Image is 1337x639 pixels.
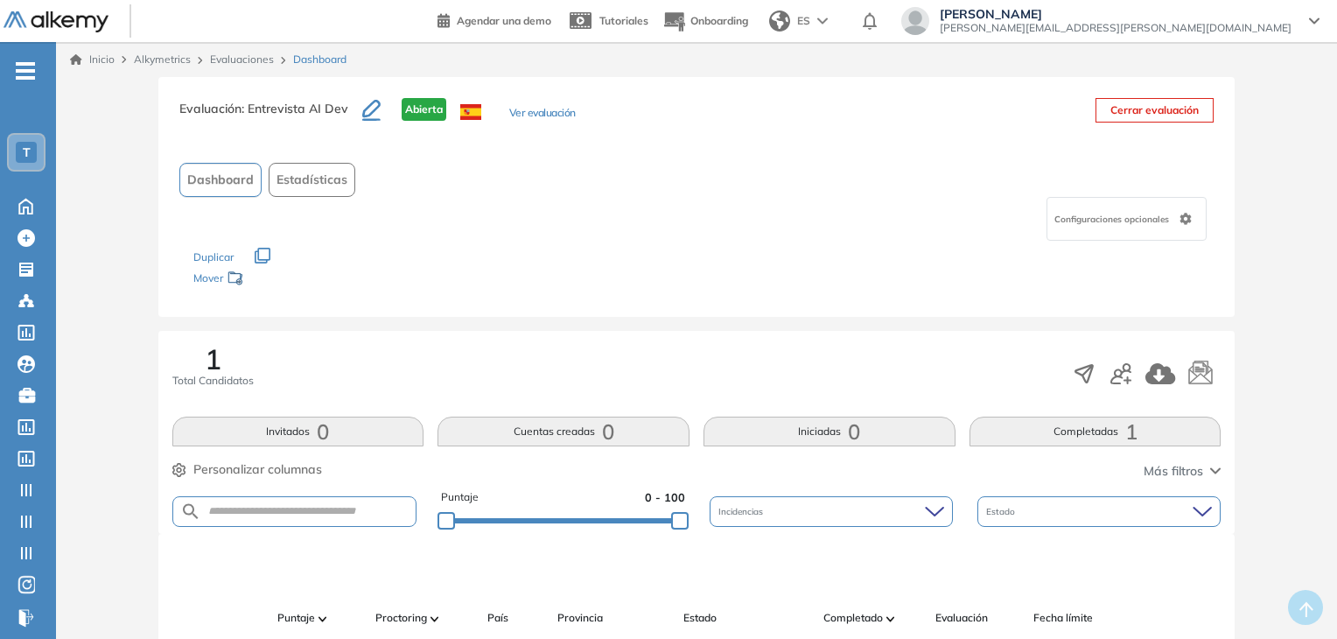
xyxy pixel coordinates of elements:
[269,163,355,197] button: Estadísticas
[457,14,551,27] span: Agendar una demo
[180,501,201,523] img: SEARCH_ALT
[662,3,748,40] button: Onboarding
[487,610,508,626] span: País
[1095,98,1214,123] button: Cerrar evaluación
[683,610,717,626] span: Estado
[193,460,322,479] span: Personalizar columnas
[23,145,31,159] span: T
[797,13,810,29] span: ES
[690,14,748,27] span: Onboarding
[172,460,322,479] button: Personalizar columnas
[1144,462,1203,481] span: Más filtros
[1046,197,1207,241] div: Configuraciones opcionales
[509,105,576,123] button: Ver evaluación
[179,98,362,135] h3: Evaluación
[940,7,1291,21] span: [PERSON_NAME]
[134,53,191,66] span: Alkymetrics
[645,489,685,506] span: 0 - 100
[172,373,254,389] span: Total Candidatos
[718,505,766,518] span: Incidencias
[193,250,234,263] span: Duplicar
[886,616,895,621] img: [missing "en.ARROW_ALT" translation]
[277,610,315,626] span: Puntaje
[977,496,1221,527] div: Estado
[70,52,115,67] a: Inicio
[187,171,254,189] span: Dashboard
[205,345,221,373] span: 1
[172,417,424,446] button: Invitados0
[1249,555,1337,639] iframe: Chat Widget
[437,417,689,446] button: Cuentas creadas0
[710,496,953,527] div: Incidencias
[557,610,603,626] span: Provincia
[402,98,446,121] span: Abierta
[935,610,988,626] span: Evaluación
[823,610,883,626] span: Completado
[16,69,35,73] i: -
[210,53,274,66] a: Evaluaciones
[375,610,427,626] span: Proctoring
[293,52,346,67] span: Dashboard
[437,9,551,30] a: Agendar una demo
[817,18,828,25] img: arrow
[3,11,108,33] img: Logo
[241,101,348,116] span: : Entrevista AI Dev
[703,417,955,446] button: Iniciadas0
[1144,462,1221,481] button: Más filtros
[276,171,347,189] span: Estadísticas
[318,616,327,621] img: [missing "en.ARROW_ALT" translation]
[769,11,790,32] img: world
[969,417,1221,446] button: Completadas1
[1054,213,1172,226] span: Configuraciones opcionales
[940,21,1291,35] span: [PERSON_NAME][EMAIL_ADDRESS][PERSON_NAME][DOMAIN_NAME]
[599,14,648,27] span: Tutoriales
[986,505,1018,518] span: Estado
[430,616,439,621] img: [missing "en.ARROW_ALT" translation]
[460,104,481,120] img: ESP
[441,489,479,506] span: Puntaje
[179,163,262,197] button: Dashboard
[1033,610,1093,626] span: Fecha límite
[193,263,368,296] div: Mover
